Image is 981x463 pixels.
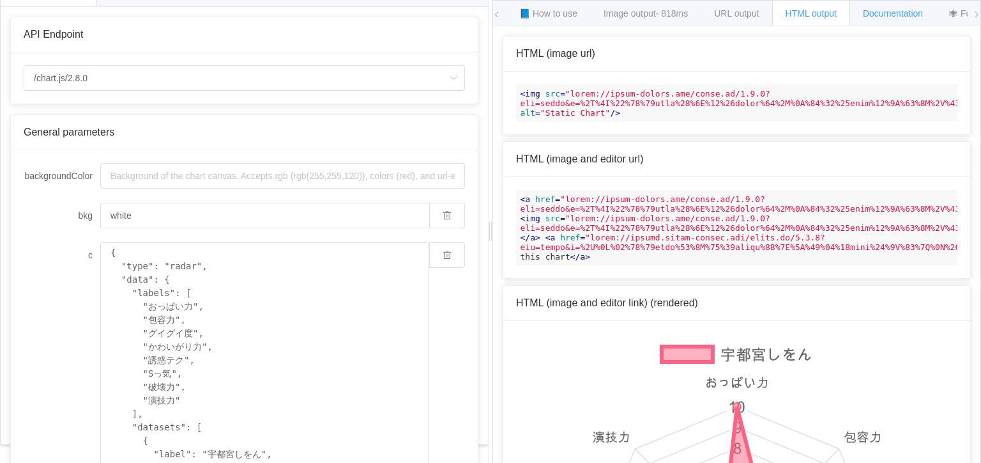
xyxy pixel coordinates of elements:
[24,203,100,228] label: bkg
[535,194,555,204] span: href
[100,163,465,189] input: Background of the chart canvas. Accepts rgb (rgb(255,255,120)), colors (red), and url-encoded hex...
[516,48,595,59] span: HTML (image url)
[714,8,759,19] span: URL output
[519,8,577,19] span: 📘 How to use
[525,194,530,204] span: a
[580,252,585,262] span: a
[545,89,560,98] span: src
[100,203,429,228] input: Background of the chart canvas. Accepts rgb (rgb(255,255,120)), colors (red), and url-encoded hex...
[786,8,837,19] span: HTML output
[516,153,643,164] span: HTML (image and editor url)
[24,127,114,137] span: General parameters
[521,108,535,118] span: alt
[656,8,688,19] span: - 818ms
[540,108,611,118] span: "Static Chart"
[545,214,560,223] span: src
[24,242,100,268] label: c
[521,233,540,242] span: </ >
[604,8,688,19] span: Image output
[530,233,535,242] span: a
[24,163,100,189] label: backgroundColor
[570,252,590,262] span: </ >
[863,8,923,19] span: Documentation
[525,214,540,223] span: img
[24,65,465,91] input: Select
[525,89,540,98] span: img
[516,190,957,265] code: Edit this chart
[24,29,83,40] span: API Endpoint
[550,233,555,242] span: a
[560,233,580,242] span: href
[516,297,698,308] span: HTML (image and editor link) (rendered)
